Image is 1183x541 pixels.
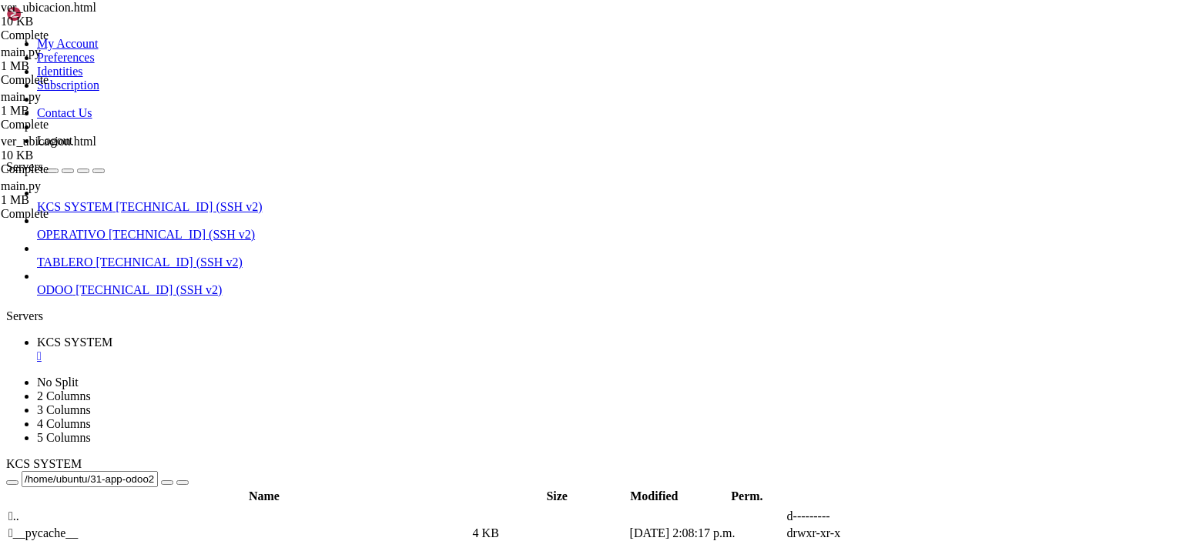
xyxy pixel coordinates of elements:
[1,1,96,14] span: ver_ubicacion.html
[1,179,155,207] span: main.py
[1,162,155,176] div: Complete
[1,90,155,118] span: main.py
[1,179,41,192] span: main.py
[1,149,155,162] div: 10 KB
[1,15,155,28] div: 10 KB
[1,118,155,132] div: Complete
[1,207,155,221] div: Complete
[1,104,155,118] div: 1 MB
[1,1,155,28] span: ver_ubicacion.html
[1,135,96,148] span: ver_ubicacion.html
[1,193,155,207] div: 1 MB
[1,90,41,103] span: main.py
[1,45,155,73] span: main.py
[1,59,155,73] div: 1 MB
[1,73,155,87] div: Complete
[1,45,41,58] span: main.py
[1,135,155,162] span: ver_ubicacion.html
[1,28,155,42] div: Complete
